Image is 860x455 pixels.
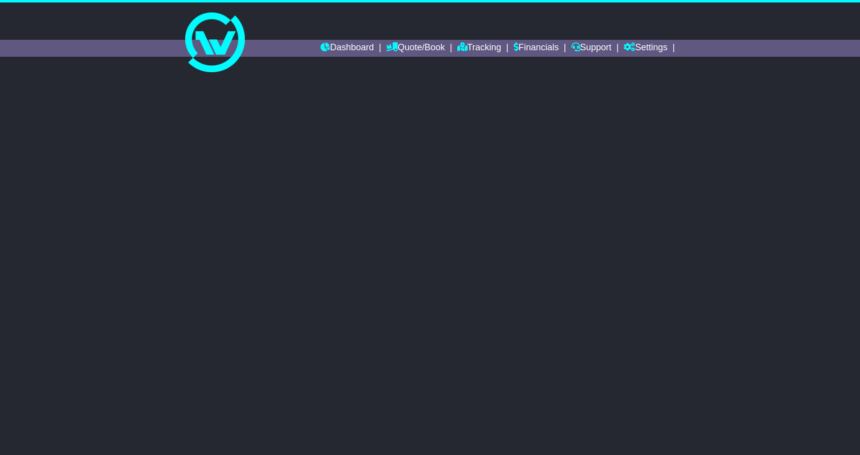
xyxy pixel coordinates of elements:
a: Settings [624,40,667,57]
a: Tracking [457,40,501,57]
a: Quote/Book [386,40,445,57]
a: Support [571,40,612,57]
a: Financials [514,40,559,57]
a: Dashboard [321,40,374,57]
